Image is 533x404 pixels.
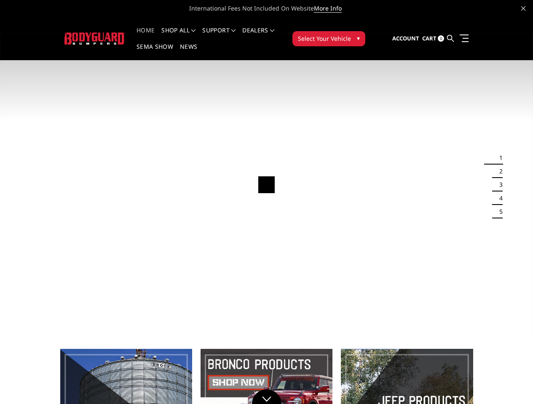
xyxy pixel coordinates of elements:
button: 4 of 5 [494,191,503,205]
span: 0 [438,35,444,42]
a: Support [202,27,236,44]
a: SEMA Show [137,44,173,60]
button: 5 of 5 [494,205,503,218]
a: Home [137,27,155,44]
button: 2 of 5 [494,165,503,178]
a: Cart 0 [422,27,444,50]
button: 1 of 5 [494,151,503,165]
span: Cart [422,35,437,42]
span: Account [392,35,419,42]
a: News [180,44,197,60]
button: 3 of 5 [494,178,503,191]
a: shop all [161,27,196,44]
a: Dealers [242,27,274,44]
a: Account [392,27,419,50]
button: Select Your Vehicle [292,31,365,46]
img: BODYGUARD BUMPERS [64,32,125,44]
span: ▾ [357,34,360,43]
a: More Info [314,4,342,13]
span: Select Your Vehicle [298,34,351,43]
